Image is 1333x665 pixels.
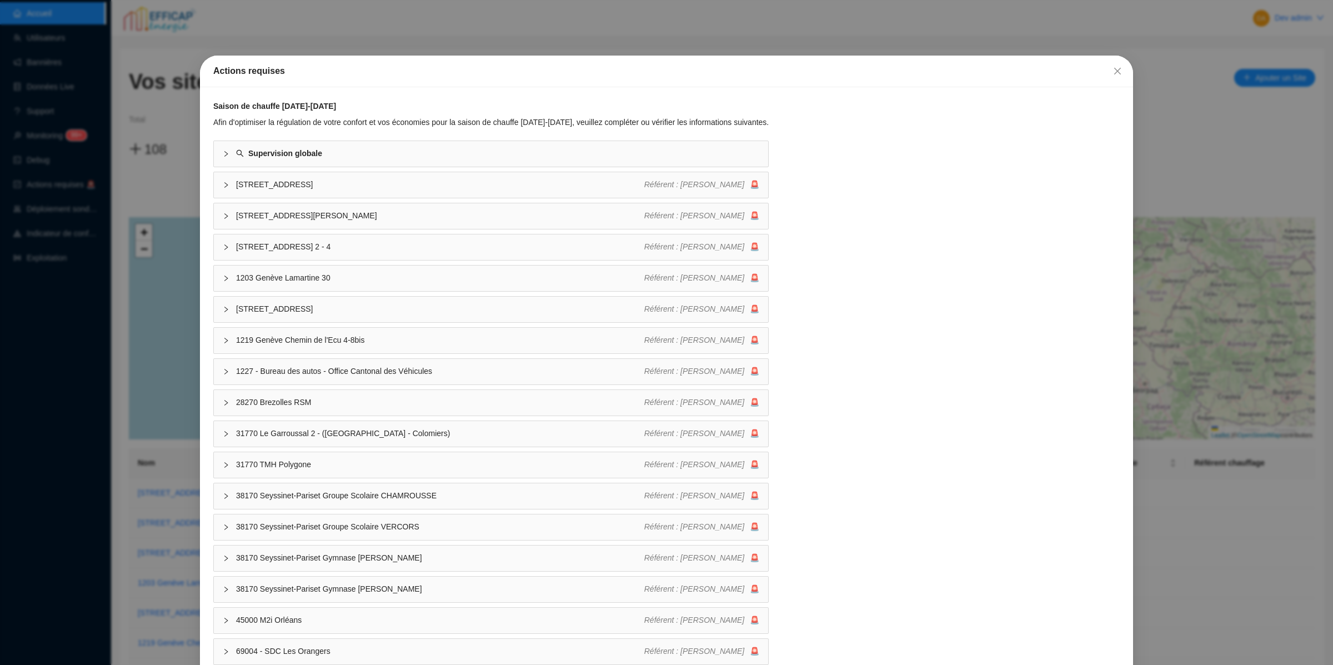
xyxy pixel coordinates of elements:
span: collapsed [223,617,229,624]
span: Référent : [PERSON_NAME] [644,336,745,344]
div: 🚨 [644,459,760,471]
div: [STREET_ADDRESS]Référent : [PERSON_NAME]🚨 [214,172,768,198]
div: [STREET_ADDRESS]Référent : [PERSON_NAME]🚨 [214,297,768,322]
span: collapsed [223,244,229,251]
span: 1227 - Bureau des autos - Office Cantonal des Véhicules [236,366,644,377]
span: Référent : [PERSON_NAME] [644,647,745,656]
div: 🚨 [644,397,760,408]
span: Référent : [PERSON_NAME] [644,273,745,282]
span: collapsed [223,555,229,562]
div: [STREET_ADDRESS] 2 - 4Référent : [PERSON_NAME]🚨 [214,234,768,260]
span: Référent : [PERSON_NAME] [644,491,745,500]
span: 1203 Genève Lamartine 30 [236,272,644,284]
div: Afin d'optimiser la régulation de votre confort et vos économies pour la saison de chauffe [DATE]... [213,117,769,128]
span: 31770 Le Garroussal 2 - ([GEOGRAPHIC_DATA] - Colomiers) [236,428,644,439]
span: Référent : [PERSON_NAME] [644,242,745,251]
strong: Saison de chauffe [DATE]-[DATE] [213,102,336,111]
span: [STREET_ADDRESS] [236,303,644,315]
span: Référent : [PERSON_NAME] [644,584,745,593]
div: 38170 Seyssinet-Pariset Groupe Scolaire VERCORSRéférent : [PERSON_NAME]🚨 [214,514,768,540]
div: Actions requises [213,64,1120,78]
div: 🚨 [644,583,760,595]
div: 🚨 [644,334,760,346]
div: 🚨 [644,272,760,284]
div: 🚨 [644,179,760,191]
span: collapsed [223,431,229,437]
div: 69004 - SDC Les OrangersRéférent : [PERSON_NAME]🚨 [214,639,768,664]
div: 🚨 [644,646,760,657]
span: 38170 Seyssinet-Pariset Gymnase [PERSON_NAME] [236,583,644,595]
div: 🚨 [644,614,760,626]
div: 🚨 [644,366,760,377]
div: [STREET_ADDRESS][PERSON_NAME]Référent : [PERSON_NAME]🚨 [214,203,768,229]
div: 🚨 [644,210,760,222]
span: collapsed [223,306,229,313]
span: [STREET_ADDRESS][PERSON_NAME] [236,210,644,222]
span: 1219 Genève Chemin de l'Ecu 4-8bis [236,334,644,346]
span: Référent : [PERSON_NAME] [644,398,745,407]
span: [STREET_ADDRESS] 2 - 4 [236,241,644,253]
span: Référent : [PERSON_NAME] [644,304,745,313]
span: 28270 Brezolles RSM [236,397,644,408]
div: 🚨 [644,552,760,564]
span: Référent : [PERSON_NAME] [644,429,745,438]
div: 31770 TMH PolygoneRéférent : [PERSON_NAME]🚨 [214,452,768,478]
span: Référent : [PERSON_NAME] [644,553,745,562]
span: collapsed [223,586,229,593]
span: Référent : [PERSON_NAME] [644,616,745,624]
div: 🚨 [644,241,760,253]
div: 🚨 [644,428,760,439]
span: collapsed [223,493,229,499]
div: 1203 Genève Lamartine 30Référent : [PERSON_NAME]🚨 [214,266,768,291]
div: 🚨 [644,521,760,533]
div: 1219 Genève Chemin de l'Ecu 4-8bisRéférent : [PERSON_NAME]🚨 [214,328,768,353]
div: 🚨 [644,490,760,502]
span: collapsed [223,368,229,375]
div: 31770 Le Garroussal 2 - ([GEOGRAPHIC_DATA] - Colomiers)Référent : [PERSON_NAME]🚨 [214,421,768,447]
span: Référent : [PERSON_NAME] [644,180,745,189]
div: 28270 Brezolles RSMRéférent : [PERSON_NAME]🚨 [214,390,768,416]
span: collapsed [223,213,229,219]
span: collapsed [223,182,229,188]
span: collapsed [223,399,229,406]
span: collapsed [223,462,229,468]
span: Référent : [PERSON_NAME] [644,211,745,220]
span: 38170 Seyssinet-Pariset Groupe Scolaire CHAMROUSSE [236,490,644,502]
span: 45000 M2i Orléans [236,614,644,626]
div: 38170 Seyssinet-Pariset Gymnase [PERSON_NAME]Référent : [PERSON_NAME]🚨 [214,577,768,602]
span: Fermer [1109,67,1126,76]
strong: Supervision globale [248,149,322,158]
div: 38170 Seyssinet-Pariset Gymnase [PERSON_NAME]Référent : [PERSON_NAME]🚨 [214,546,768,571]
span: collapsed [223,648,229,655]
button: Close [1109,62,1126,80]
div: 45000 M2i OrléansRéférent : [PERSON_NAME]🚨 [214,608,768,633]
span: Référent : [PERSON_NAME] [644,367,745,376]
span: collapsed [223,275,229,282]
span: close [1113,67,1122,76]
div: 1227 - Bureau des autos - Office Cantonal des VéhiculesRéférent : [PERSON_NAME]🚨 [214,359,768,384]
div: 38170 Seyssinet-Pariset Groupe Scolaire CHAMROUSSERéférent : [PERSON_NAME]🚨 [214,483,768,509]
span: 31770 TMH Polygone [236,459,644,471]
span: Référent : [PERSON_NAME] [644,460,745,469]
span: 38170 Seyssinet-Pariset Groupe Scolaire VERCORS [236,521,644,533]
span: 69004 - SDC Les Orangers [236,646,644,657]
span: Référent : [PERSON_NAME] [644,522,745,531]
span: 38170 Seyssinet-Pariset Gymnase [PERSON_NAME] [236,552,644,564]
span: search [236,149,244,157]
span: [STREET_ADDRESS] [236,179,644,191]
span: collapsed [223,151,229,157]
div: Supervision globale [214,141,768,167]
span: collapsed [223,524,229,531]
div: 🚨 [644,303,760,315]
span: collapsed [223,337,229,344]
